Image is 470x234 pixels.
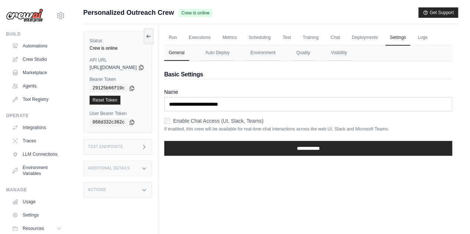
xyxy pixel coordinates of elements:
img: Logo [6,9,43,23]
div: Crew is online [90,45,146,51]
label: User Bearer Token [90,111,146,116]
a: Settings [385,30,410,46]
label: Status [90,38,146,44]
a: Chat [326,30,344,46]
a: Executions [184,30,215,46]
a: Traces [9,135,65,147]
a: Metrics [218,30,242,46]
span: Personalized Outreach Crew [83,7,174,18]
a: Logs [413,30,432,46]
label: API URL [90,57,146,63]
a: Automations [9,40,65,52]
a: Crew Studio [9,53,65,65]
label: Name [164,88,452,96]
nav: Tabs [164,45,452,61]
button: Auto Deploy [201,45,234,61]
a: LLM Connections [9,148,65,160]
a: Settings [9,209,65,221]
h3: Test Endpoints [88,145,123,149]
span: [URL][DOMAIN_NAME] [90,65,137,70]
a: Usage [9,196,65,208]
button: Quality [292,45,314,61]
a: Integrations [9,122,65,134]
label: Enable Chat Access (UI, Slack, Teams) [173,117,263,125]
h2: Basic Settings [164,70,452,79]
div: Operate [6,113,65,119]
span: Crew is online [178,9,212,17]
h3: Additional Details [88,166,130,171]
code: 060d332c362c [90,118,127,127]
p: If enabled, this crew will be available for real-time chat interactions across the web UI, Slack ... [164,126,452,132]
a: Deployments [347,30,382,46]
a: Marketplace [9,67,65,79]
button: Get Support [418,7,458,18]
a: Agents [9,80,65,92]
div: Build [6,31,65,37]
button: Visibility [327,45,351,61]
a: Tool Registry [9,93,65,105]
a: Reset Token [90,96,120,105]
a: Run [164,30,181,46]
button: Environment [246,45,280,61]
a: Scheduling [244,30,275,46]
a: Environment Variables [9,162,65,179]
button: General [164,45,189,61]
label: Bearer Token [90,76,146,82]
a: Training [298,30,323,46]
h3: Actions [88,188,106,192]
span: Resources [23,225,44,231]
a: Test [278,30,295,46]
div: Manage [6,187,65,193]
code: 29125b66f19c [90,84,127,93]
